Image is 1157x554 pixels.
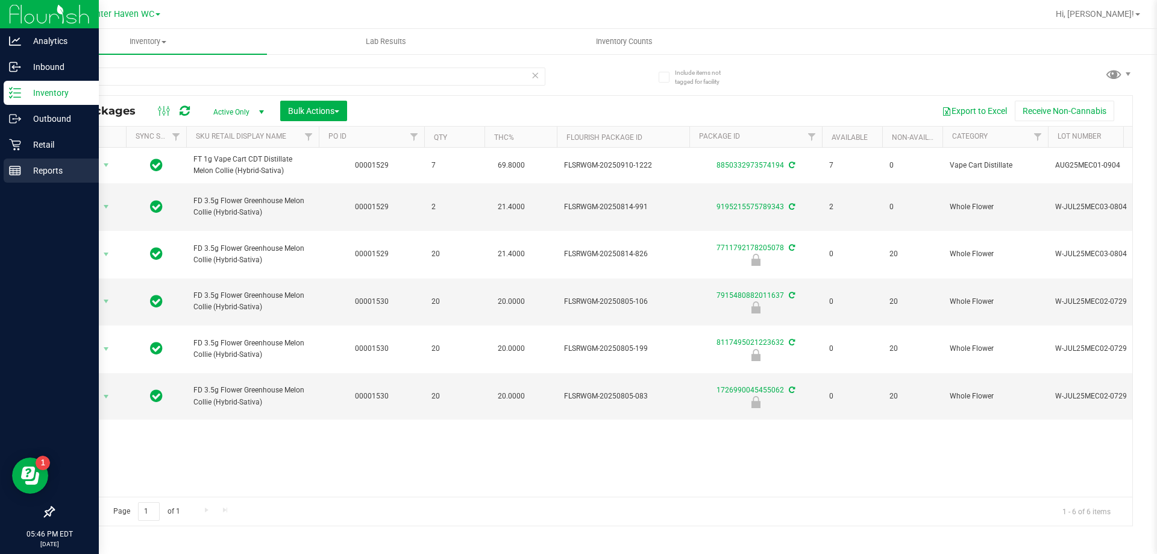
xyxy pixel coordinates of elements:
[787,338,795,347] span: Sync from Compliance System
[1056,9,1134,19] span: Hi, [PERSON_NAME]!
[564,248,682,260] span: FLSRWGM-20250814-826
[889,391,935,402] span: 20
[355,161,389,169] a: 00001529
[950,296,1041,307] span: Whole Flower
[580,36,669,47] span: Inventory Counts
[787,203,795,211] span: Sync from Compliance System
[193,154,312,177] span: FT 1g Vape Cart CDT Distillate Melon Collie (Hybrid-Sativa)
[802,127,822,147] a: Filter
[12,458,48,494] iframe: Resource center
[688,349,824,361] div: Newly Received
[492,198,531,216] span: 21.4000
[889,201,935,213] span: 0
[434,133,447,142] a: Qty
[103,502,190,521] span: Page of 1
[21,163,93,178] p: Reports
[99,198,114,215] span: select
[404,127,424,147] a: Filter
[9,35,21,47] inline-svg: Analytics
[150,157,163,174] span: In Sync
[21,34,93,48] p: Analytics
[1028,127,1048,147] a: Filter
[688,396,824,408] div: Newly Received
[829,248,875,260] span: 0
[431,201,477,213] span: 2
[431,343,477,354] span: 20
[829,201,875,213] span: 2
[889,248,935,260] span: 20
[29,36,267,47] span: Inventory
[86,9,154,19] span: Winter Haven WC
[431,296,477,307] span: 20
[9,139,21,151] inline-svg: Retail
[99,157,114,174] span: select
[787,386,795,394] span: Sync from Compliance System
[166,127,186,147] a: Filter
[564,160,682,171] span: FLSRWGM-20250910-1222
[829,160,875,171] span: 7
[9,165,21,177] inline-svg: Reports
[889,296,935,307] span: 20
[136,132,182,140] a: Sync Status
[1055,160,1131,171] span: AUG25MEC01-0904
[950,160,1041,171] span: Vape Cart Distillate
[1053,502,1120,520] span: 1 - 6 of 6 items
[889,343,935,354] span: 20
[431,248,477,260] span: 20
[21,137,93,152] p: Retail
[950,391,1041,402] span: Whole Flower
[564,296,682,307] span: FLSRWGM-20250805-106
[355,297,389,306] a: 00001530
[267,29,505,54] a: Lab Results
[1055,248,1131,260] span: W-JUL25MEC03-0804
[36,456,50,470] iframe: Resource center unread badge
[9,61,21,73] inline-svg: Inbound
[832,133,868,142] a: Available
[21,112,93,126] p: Outbound
[492,388,531,405] span: 20.0000
[9,87,21,99] inline-svg: Inventory
[21,86,93,100] p: Inventory
[29,29,267,54] a: Inventory
[566,133,642,142] a: Flourish Package ID
[564,343,682,354] span: FLSRWGM-20250805-199
[950,201,1041,213] span: Whole Flower
[787,161,795,169] span: Sync from Compliance System
[1015,101,1114,121] button: Receive Non-Cannabis
[494,133,514,142] a: THC%
[716,291,784,300] a: 7915480882011637
[829,391,875,402] span: 0
[150,388,163,404] span: In Sync
[829,296,875,307] span: 0
[492,245,531,263] span: 21.4000
[492,340,531,357] span: 20.0000
[193,385,312,408] span: FD 3.5g Flower Greenhouse Melon Collie (Hybrid-Sativa)
[492,293,531,310] span: 20.0000
[5,529,93,540] p: 05:46 PM EDT
[505,29,743,54] a: Inventory Counts
[99,388,114,405] span: select
[1055,296,1131,307] span: W-JUL25MEC02-0729
[564,391,682,402] span: FLSRWGM-20250805-083
[138,502,160,521] input: 1
[193,290,312,313] span: FD 3.5g Flower Greenhouse Melon Collie (Hybrid-Sativa)
[1118,127,1138,147] a: Filter
[280,101,347,121] button: Bulk Actions
[716,244,784,252] a: 7711792178205078
[688,301,824,313] div: Newly Received
[150,340,163,357] span: In Sync
[355,392,389,400] a: 00001530
[1055,201,1131,213] span: W-JUL25MEC03-0804
[675,68,735,86] span: Include items not tagged for facility
[5,540,93,549] p: [DATE]
[1055,391,1131,402] span: W-JUL25MEC02-0729
[355,344,389,353] a: 00001530
[9,113,21,125] inline-svg: Outbound
[1055,343,1131,354] span: W-JUL25MEC02-0729
[431,391,477,402] span: 20
[21,60,93,74] p: Inbound
[889,160,935,171] span: 0
[699,132,740,140] a: Package ID
[787,291,795,300] span: Sync from Compliance System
